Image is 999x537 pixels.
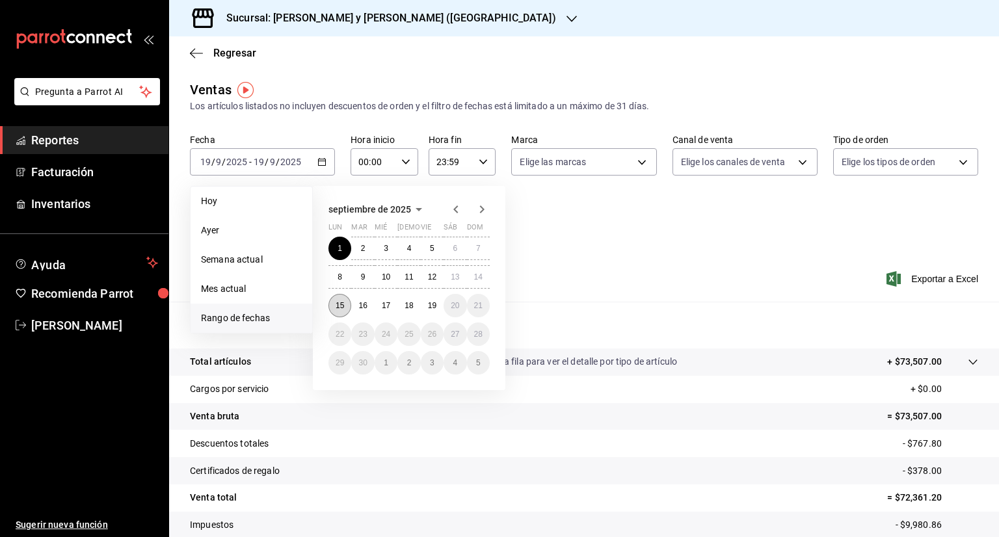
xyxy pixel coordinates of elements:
[451,301,459,310] abbr: 20 de septiembre de 2025
[200,157,211,167] input: --
[265,157,269,167] span: /
[896,518,978,532] p: - $9,980.86
[444,322,466,346] button: 27 de septiembre de 2025
[453,358,457,367] abbr: 4 de octubre de 2025
[451,272,459,282] abbr: 13 de septiembre de 2025
[351,294,374,317] button: 16 de septiembre de 2025
[421,237,444,260] button: 5 de septiembre de 2025
[143,34,153,44] button: open_drawer_menu
[280,157,302,167] input: ----
[375,223,387,237] abbr: miércoles
[14,78,160,105] button: Pregunta a Parrot AI
[384,244,388,253] abbr: 3 de septiembre de 2025
[444,223,457,237] abbr: sábado
[421,223,431,237] abbr: viernes
[903,464,978,478] p: - $378.00
[421,265,444,289] button: 12 de septiembre de 2025
[351,237,374,260] button: 2 de septiembre de 2025
[430,244,434,253] abbr: 5 de septiembre de 2025
[429,135,496,144] label: Hora fin
[467,294,490,317] button: 21 de septiembre de 2025
[428,330,436,339] abbr: 26 de septiembre de 2025
[842,155,935,168] span: Elige los tipos de orden
[16,518,158,532] span: Sugerir nueva función
[382,330,390,339] abbr: 24 de septiembre de 2025
[428,272,436,282] abbr: 12 de septiembre de 2025
[190,317,978,333] p: Resumen
[887,355,942,369] p: + $73,507.00
[405,272,413,282] abbr: 11 de septiembre de 2025
[375,294,397,317] button: 17 de septiembre de 2025
[253,157,265,167] input: --
[213,47,256,59] span: Regresar
[474,330,483,339] abbr: 28 de septiembre de 2025
[358,330,367,339] abbr: 23 de septiembre de 2025
[511,135,656,144] label: Marca
[190,464,280,478] p: Certificados de regalo
[31,163,158,181] span: Facturación
[31,195,158,213] span: Inventarios
[328,223,342,237] abbr: lunes
[476,358,481,367] abbr: 5 de octubre de 2025
[190,518,233,532] p: Impuestos
[328,265,351,289] button: 8 de septiembre de 2025
[351,265,374,289] button: 9 de septiembre de 2025
[190,135,335,144] label: Fecha
[397,237,420,260] button: 4 de septiembre de 2025
[397,265,420,289] button: 11 de septiembre de 2025
[190,80,232,99] div: Ventas
[222,157,226,167] span: /
[338,244,342,253] abbr: 1 de septiembre de 2025
[201,253,302,267] span: Semana actual
[190,47,256,59] button: Regresar
[407,358,412,367] abbr: 2 de octubre de 2025
[887,410,978,423] p: = $73,507.00
[397,322,420,346] button: 25 de septiembre de 2025
[31,317,158,334] span: [PERSON_NAME]
[9,94,160,108] a: Pregunta a Parrot AI
[328,204,411,215] span: septiembre de 2025
[476,244,481,253] abbr: 7 de septiembre de 2025
[35,85,140,99] span: Pregunta a Parrot AI
[336,330,344,339] abbr: 22 de septiembre de 2025
[375,265,397,289] button: 10 de septiembre de 2025
[237,82,254,98] img: Tooltip marker
[467,223,483,237] abbr: domingo
[451,330,459,339] abbr: 27 de septiembre de 2025
[328,322,351,346] button: 22 de septiembre de 2025
[467,265,490,289] button: 14 de septiembre de 2025
[430,358,434,367] abbr: 3 de octubre de 2025
[190,491,237,504] p: Venta total
[474,301,483,310] abbr: 21 de septiembre de 2025
[201,224,302,237] span: Ayer
[328,351,351,374] button: 29 de septiembre de 2025
[31,285,158,302] span: Recomienda Parrot
[444,265,466,289] button: 13 de septiembre de 2025
[249,157,252,167] span: -
[405,330,413,339] abbr: 25 de septiembre de 2025
[358,301,367,310] abbr: 16 de septiembre de 2025
[681,155,785,168] span: Elige los canales de venta
[375,237,397,260] button: 3 de septiembre de 2025
[351,322,374,346] button: 23 de septiembre de 2025
[216,10,556,26] h3: Sucursal: [PERSON_NAME] y [PERSON_NAME] ([GEOGRAPHIC_DATA])
[190,410,239,423] p: Venta bruta
[336,301,344,310] abbr: 15 de septiembre de 2025
[211,157,215,167] span: /
[190,437,269,451] p: Descuentos totales
[190,355,251,369] p: Total artículos
[428,301,436,310] abbr: 19 de septiembre de 2025
[397,351,420,374] button: 2 de octubre de 2025
[467,237,490,260] button: 7 de septiembre de 2025
[444,294,466,317] button: 20 de septiembre de 2025
[338,272,342,282] abbr: 8 de septiembre de 2025
[351,223,367,237] abbr: martes
[889,271,978,287] button: Exportar a Excel
[269,157,276,167] input: --
[351,351,374,374] button: 30 de septiembre de 2025
[467,322,490,346] button: 28 de septiembre de 2025
[31,255,141,270] span: Ayuda
[375,322,397,346] button: 24 de septiembre de 2025
[361,244,366,253] abbr: 2 de septiembre de 2025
